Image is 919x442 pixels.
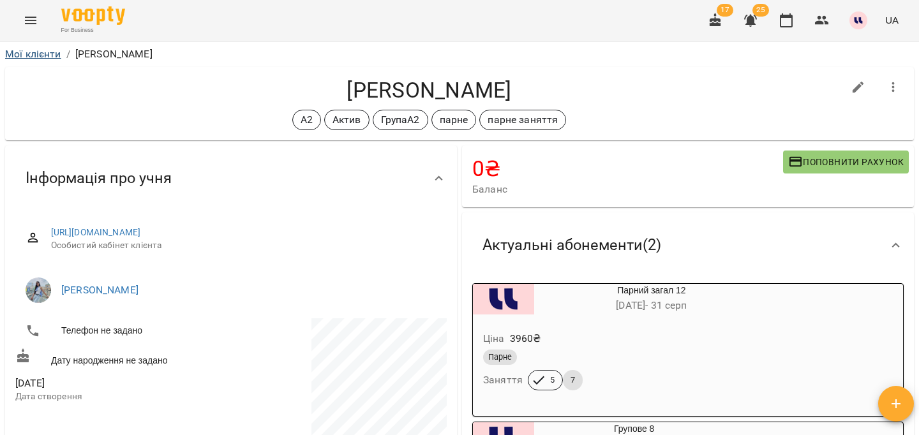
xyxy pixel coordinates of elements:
[563,374,583,386] span: 7
[788,154,904,170] span: Поповнити рахунок
[15,77,843,103] h4: [PERSON_NAME]
[472,156,783,182] h4: 0 ₴
[483,351,517,363] span: Парне
[15,376,228,391] span: [DATE]
[15,318,228,344] li: Телефон не задано
[483,330,505,348] h6: Ціна
[849,11,867,29] img: 1255ca683a57242d3abe33992970777d.jpg
[717,4,733,17] span: 17
[510,331,541,346] p: 3960 ₴
[473,284,769,406] button: Парний загал 12[DATE]- 31 серпЦіна3960₴ПарнеЗаняття57
[885,13,899,27] span: UA
[534,284,769,314] div: Парний загал 12
[542,374,562,386] span: 5
[440,112,468,128] p: парне
[51,227,141,237] a: [URL][DOMAIN_NAME]
[483,371,523,389] h6: Заняття
[880,8,904,32] button: UA
[26,168,172,188] span: Інформація про учня
[66,47,70,62] li: /
[482,235,661,255] span: Актуальні абонементи ( 2 )
[75,47,153,62] p: [PERSON_NAME]
[752,4,769,17] span: 25
[488,112,558,128] p: парне заняття
[15,5,46,36] button: Menu
[473,284,534,314] div: Парний загал 12
[381,112,420,128] p: ГрупаА2
[324,110,370,130] div: Актив
[462,212,914,278] div: Актуальні абонементи(2)
[292,110,321,130] div: А2
[51,239,437,252] span: Особистий кабінет клієнта
[15,390,228,403] p: Дата створення
[61,284,138,296] a: [PERSON_NAME]
[373,110,428,130] div: ГрупаА2
[5,145,457,211] div: Інформація про учня
[783,151,909,173] button: Поповнити рахунок
[479,110,566,130] div: парне заняття
[13,346,231,369] div: Дату народження не задано
[26,277,51,303] img: Мкртчян Ануш
[5,48,61,60] a: Мої клієнти
[5,47,914,62] nav: breadcrumb
[61,6,125,25] img: Voopty Logo
[616,299,687,311] span: [DATE] - 31 серп
[472,182,783,197] span: Баланс
[332,112,361,128] p: Актив
[431,110,477,130] div: парне
[61,26,125,34] span: For Business
[301,112,313,128] p: А2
